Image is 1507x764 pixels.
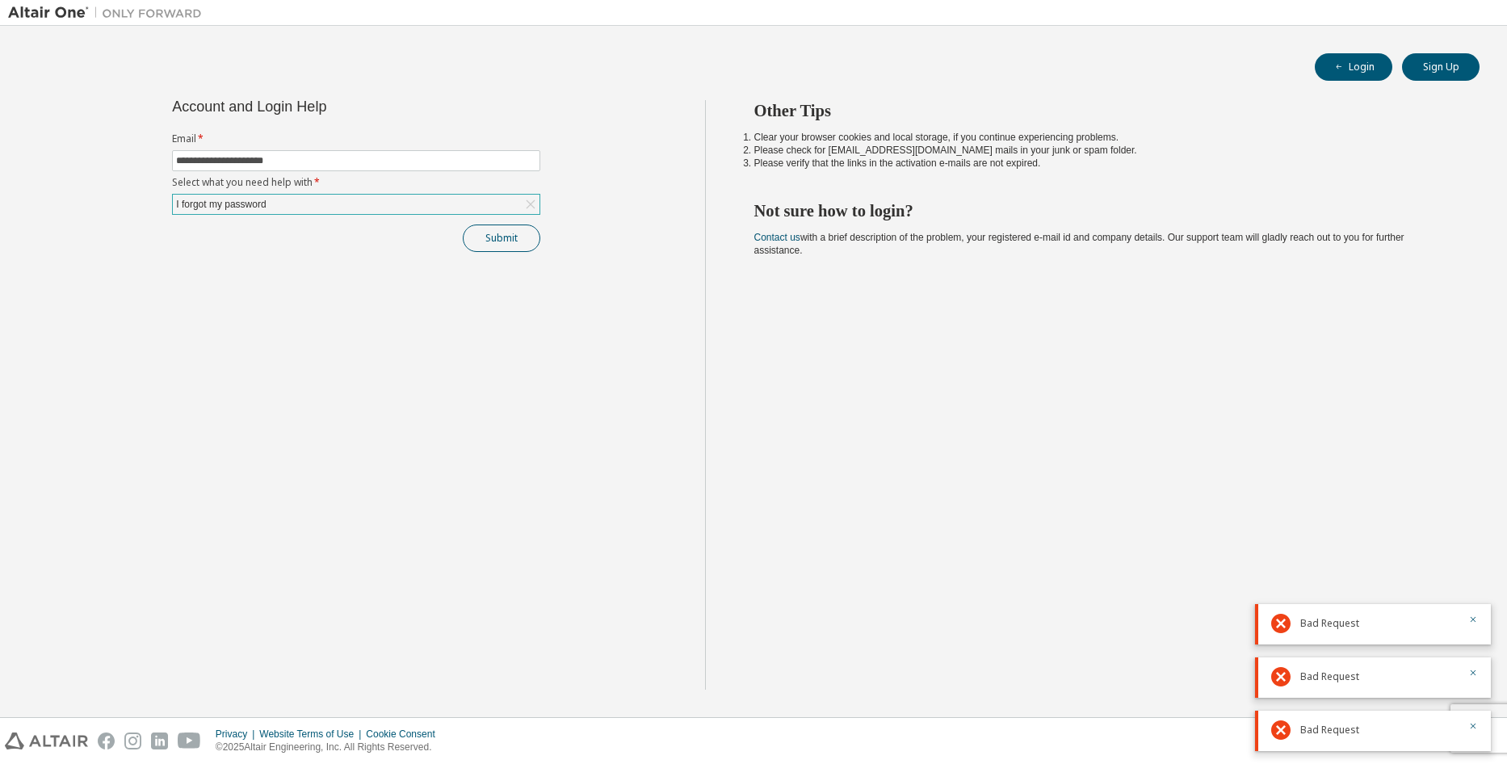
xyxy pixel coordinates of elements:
p: © 2025 Altair Engineering, Inc. All Rights Reserved. [216,741,445,754]
a: Contact us [754,232,800,243]
span: with a brief description of the problem, your registered e-mail id and company details. Our suppo... [754,232,1404,256]
h2: Other Tips [754,100,1451,121]
div: I forgot my password [174,195,268,213]
span: Bad Request [1300,724,1359,737]
div: Website Terms of Use [259,728,366,741]
li: Clear your browser cookies and local storage, if you continue experiencing problems. [754,131,1451,144]
img: instagram.svg [124,733,141,749]
div: Account and Login Help [172,100,467,113]
div: Cookie Consent [366,728,444,741]
button: Submit [463,225,540,252]
label: Select what you need help with [172,176,540,189]
li: Please verify that the links in the activation e-mails are not expired. [754,157,1451,170]
h2: Not sure how to login? [754,200,1451,221]
img: youtube.svg [178,733,201,749]
img: Altair One [8,5,210,21]
span: Bad Request [1300,670,1359,683]
li: Please check for [EMAIL_ADDRESS][DOMAIN_NAME] mails in your junk or spam folder. [754,144,1451,157]
img: altair_logo.svg [5,733,88,749]
button: Sign Up [1402,53,1480,81]
div: I forgot my password [173,195,539,214]
label: Email [172,132,540,145]
img: facebook.svg [98,733,115,749]
button: Login [1315,53,1392,81]
span: Bad Request [1300,617,1359,630]
img: linkedin.svg [151,733,168,749]
div: Privacy [216,728,259,741]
